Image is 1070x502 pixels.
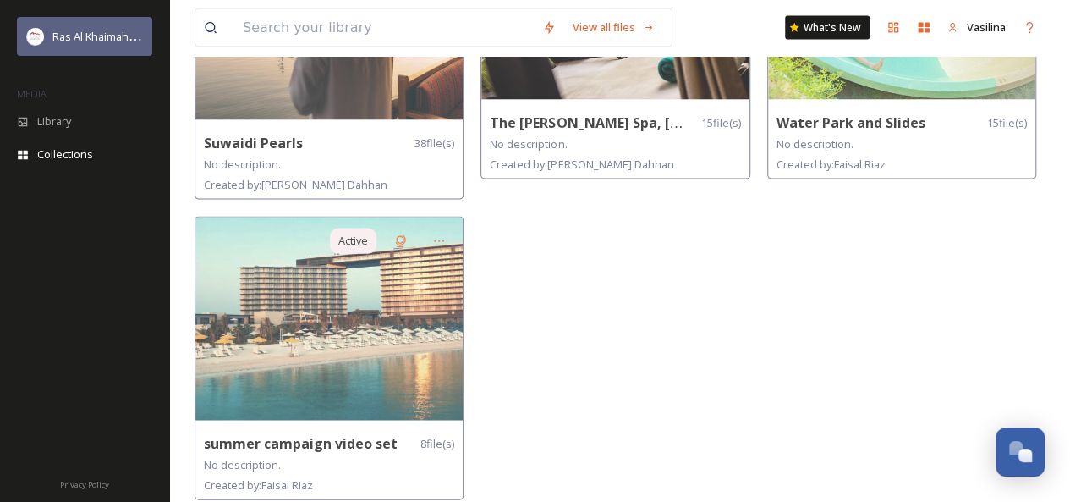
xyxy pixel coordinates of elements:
[967,19,1006,35] span: Vasilina
[987,115,1027,131] span: 15 file(s)
[564,11,663,44] a: View all files
[490,136,567,152] span: No description.
[490,157,673,172] span: Created by: [PERSON_NAME] Dahhan
[204,157,281,172] span: No description.
[414,135,454,152] span: 38 file(s)
[338,233,368,249] span: Active
[939,11,1014,44] a: Vasilina
[490,113,805,132] strong: The [PERSON_NAME] Spa, [GEOGRAPHIC_DATA]
[37,146,93,163] span: Collections
[60,479,109,490] span: Privacy Policy
[17,87,47,100] span: MEDIA
[776,136,853,152] span: No description.
[204,477,313,493] span: Created by: Faisal Riaz
[420,436,454,452] span: 8 file(s)
[234,9,534,47] input: Search your library
[776,157,886,172] span: Created by: Faisal Riaz
[195,218,463,421] img: aedd1855-4f01-4f9b-8e61-bb3a9ebfb92b.jpg
[204,177,387,192] span: Created by: [PERSON_NAME] Dahhan
[996,428,1045,477] button: Open Chat
[776,113,925,132] strong: Water Park and Slides
[204,434,398,453] strong: summer campaign video set
[52,28,292,44] span: Ras Al Khaimah Tourism Development Authority
[204,134,303,152] strong: Suwaidi Pearls
[701,115,741,131] span: 15 file(s)
[60,473,109,494] a: Privacy Policy
[37,113,71,130] span: Library
[785,16,870,40] a: What's New
[204,457,281,472] span: No description.
[27,28,44,45] img: Logo_RAKTDA_RGB-01.png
